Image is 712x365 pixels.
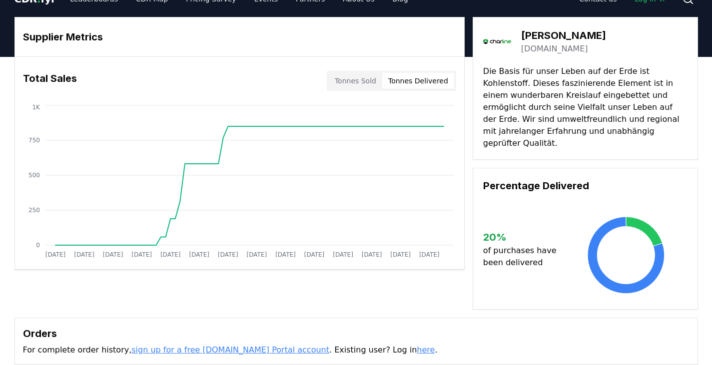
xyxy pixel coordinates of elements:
tspan: [DATE] [246,251,267,258]
h3: Orders [23,326,690,341]
a: [DOMAIN_NAME] [521,43,588,55]
a: here [417,345,435,355]
tspan: 250 [28,207,40,214]
h3: Percentage Delivered [483,178,688,193]
tspan: [DATE] [218,251,238,258]
button: Tonnes Delivered [382,73,454,89]
tspan: 500 [28,172,40,179]
tspan: [DATE] [160,251,180,258]
tspan: [DATE] [419,251,439,258]
p: For complete order history, . Existing user? Log in . [23,344,690,356]
tspan: 750 [28,137,40,144]
tspan: [DATE] [131,251,152,258]
button: Tonnes Sold [329,73,382,89]
tspan: [DATE] [102,251,123,258]
h3: Total Sales [23,71,77,91]
tspan: [DATE] [304,251,324,258]
tspan: [DATE] [361,251,382,258]
tspan: [DATE] [45,251,65,258]
h3: [PERSON_NAME] [521,28,606,43]
tspan: [DATE] [189,251,209,258]
tspan: 1K [32,104,40,111]
p: Die Basis für unser Leben auf der Erde ist Kohlenstoff. Dieses faszinierende Element ist in einem... [483,65,688,149]
tspan: [DATE] [275,251,296,258]
img: CharLine-logo [483,27,511,55]
tspan: [DATE] [390,251,411,258]
h3: 20 % [483,230,565,245]
h3: Supplier Metrics [23,29,456,44]
tspan: [DATE] [74,251,94,258]
a: sign up for a free [DOMAIN_NAME] Portal account [131,345,329,355]
tspan: 0 [36,242,40,249]
tspan: [DATE] [333,251,353,258]
p: of purchases have been delivered [483,245,565,269]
